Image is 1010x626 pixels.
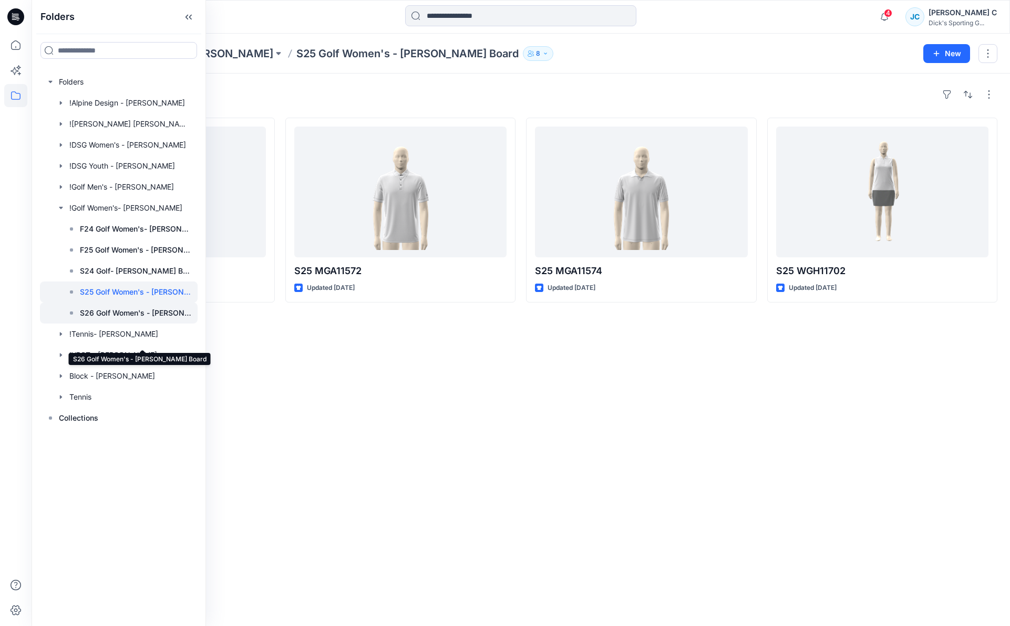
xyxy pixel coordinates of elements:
button: 8 [523,46,553,61]
p: Updated [DATE] [307,283,355,294]
p: S26 Golf Women's - [PERSON_NAME] Board [80,307,191,319]
p: S25 WGH11702 [776,264,989,278]
a: S25 WGH11702 [776,127,989,257]
a: S25 MGA11572 [294,127,507,257]
p: F25 Golf Women's - [PERSON_NAME] Board [80,244,191,256]
p: 8 [536,48,540,59]
p: Collections [59,412,98,424]
div: Dick's Sporting G... [929,19,997,27]
p: S24 Golf- [PERSON_NAME] Board [80,265,191,277]
div: JC [905,7,924,26]
p: S25 Golf Women's - [PERSON_NAME] Board [296,46,519,61]
p: S25 MGA11572 [294,264,507,278]
p: Updated [DATE] [548,283,595,294]
div: [PERSON_NAME] C [929,6,997,19]
a: S25 MGA11574 [535,127,748,257]
p: S25 MGA11574 [535,264,748,278]
button: New [923,44,970,63]
p: Updated [DATE] [789,283,837,294]
span: 4 [884,9,892,17]
p: S25 Golf Women's - [PERSON_NAME] Board [80,286,191,298]
p: F24 Golf Women's- [PERSON_NAME] Board [80,223,191,235]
